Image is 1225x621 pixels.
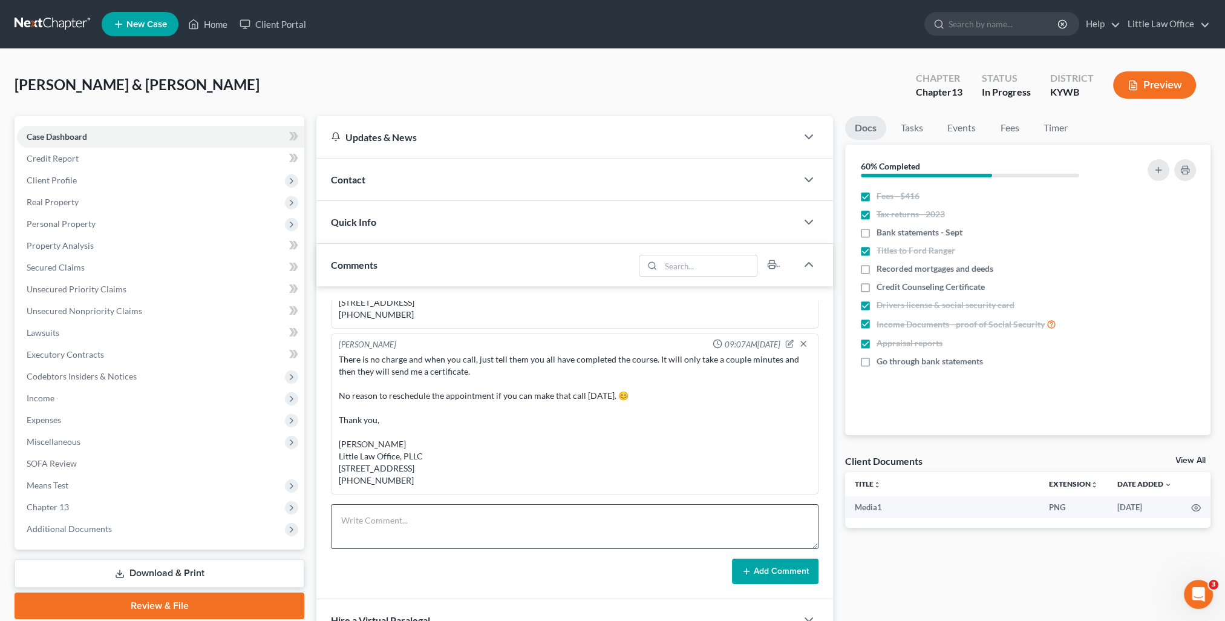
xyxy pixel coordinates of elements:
[1108,496,1181,518] td: [DATE]
[725,339,780,350] span: 09:07AM[DATE]
[331,259,377,271] span: Comments
[27,327,59,338] span: Lawsuits
[27,524,112,534] span: Additional Documents
[27,436,80,447] span: Miscellaneous
[952,86,962,97] span: 13
[331,216,376,228] span: Quick Info
[877,355,983,367] span: Go through bank statements
[982,85,1031,99] div: In Progress
[982,71,1031,85] div: Status
[27,175,77,185] span: Client Profile
[1039,496,1108,518] td: PNG
[1080,13,1120,35] a: Help
[15,559,304,588] a: Download & Print
[17,322,304,344] a: Lawsuits
[27,153,79,163] span: Credit Report
[845,496,1039,518] td: Media1
[891,116,933,140] a: Tasks
[877,337,942,349] span: Appraisal reports
[1050,71,1094,85] div: District
[17,453,304,475] a: SOFA Review
[17,344,304,366] a: Executory Contracts
[17,300,304,322] a: Unsecured Nonpriority Claims
[331,174,365,185] span: Contact
[877,226,962,238] span: Bank statements - Sept
[27,349,104,360] span: Executory Contracts
[916,85,962,99] div: Chapter
[1184,580,1213,609] iframe: Intercom live chat
[27,131,87,142] span: Case Dashboard
[877,208,945,220] span: Tax returns - 2023
[938,116,985,140] a: Events
[877,263,993,275] span: Recorded mortgages and deeds
[1091,481,1098,488] i: unfold_more
[27,306,142,316] span: Unsecured Nonpriority Claims
[877,281,985,293] span: Credit Counseling Certificate
[916,71,962,85] div: Chapter
[27,371,137,381] span: Codebtors Insiders & Notices
[990,116,1029,140] a: Fees
[877,318,1045,330] span: Income Documents - proof of Social Security
[27,240,94,251] span: Property Analysis
[27,284,126,294] span: Unsecured Priority Claims
[27,502,69,512] span: Chapter 13
[1209,580,1218,590] span: 3
[17,235,304,257] a: Property Analysis
[27,218,96,229] span: Personal Property
[877,299,1014,311] span: Drivers license & social security card
[27,458,77,468] span: SOFA Review
[1113,71,1196,99] button: Preview
[1122,13,1210,35] a: Little Law Office
[1117,479,1172,488] a: Date Added expand_more
[234,13,312,35] a: Client Portal
[339,353,811,487] div: There is no charge and when you call, just tell them you all have completed the course. It will o...
[182,13,234,35] a: Home
[949,13,1059,35] input: Search by name...
[877,190,920,202] span: Fees - $416
[877,245,955,257] span: Titles to Ford Ranger
[17,257,304,278] a: Secured Claims
[1049,479,1098,488] a: Extensionunfold_more
[861,161,920,171] strong: 60% Completed
[331,131,782,143] div: Updates & News
[845,455,923,467] div: Client Documents
[845,116,886,140] a: Docs
[126,20,167,29] span: New Case
[1050,85,1094,99] div: KYWB
[1165,481,1172,488] i: expand_more
[17,126,304,148] a: Case Dashboard
[27,197,79,207] span: Real Property
[15,76,260,93] span: [PERSON_NAME] & [PERSON_NAME]
[1034,116,1077,140] a: Timer
[27,393,54,403] span: Income
[339,339,396,351] div: [PERSON_NAME]
[15,593,304,619] a: Review & File
[27,262,85,272] span: Secured Claims
[27,480,68,490] span: Means Test
[17,278,304,300] a: Unsecured Priority Claims
[1175,456,1206,465] a: View All
[855,479,881,488] a: Titleunfold_more
[27,415,61,425] span: Expenses
[874,481,881,488] i: unfold_more
[17,148,304,169] a: Credit Report
[661,255,757,276] input: Search...
[732,559,818,584] button: Add Comment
